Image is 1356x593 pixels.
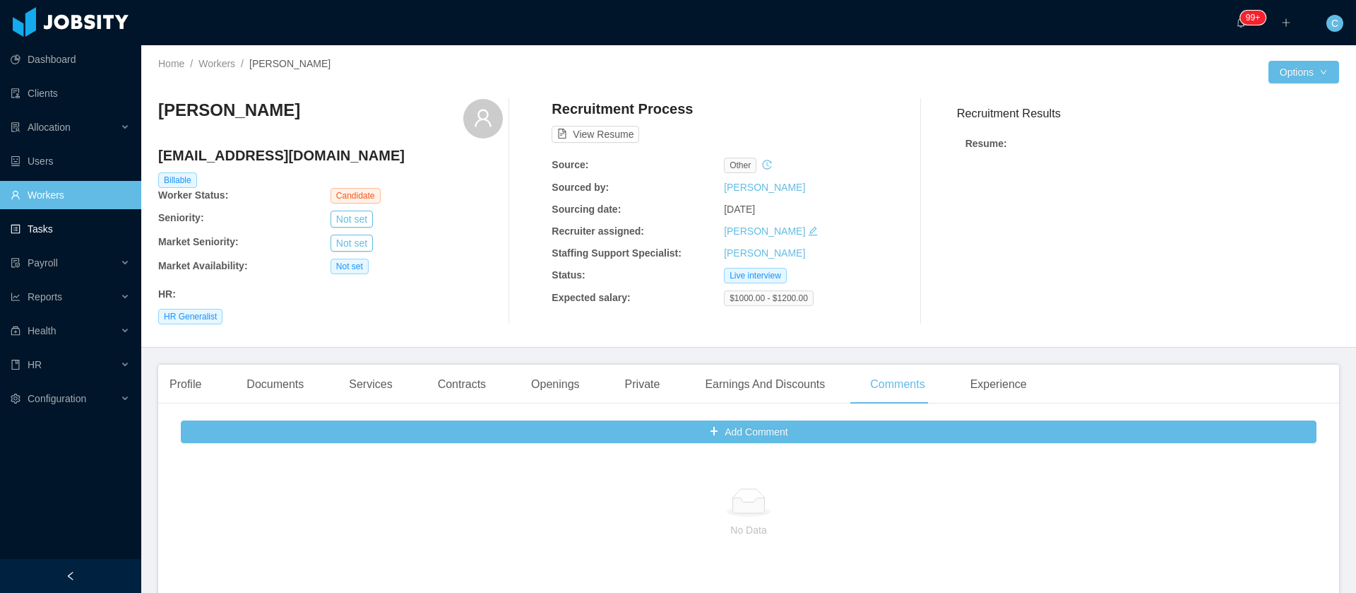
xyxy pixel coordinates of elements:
div: Documents [235,365,315,404]
span: / [241,58,244,69]
span: Not set [331,259,369,274]
a: icon: robotUsers [11,147,130,175]
b: Worker Status: [158,189,228,201]
div: Comments [859,365,936,404]
a: icon: auditClients [11,79,130,107]
b: Sourced by: [552,182,609,193]
b: Source: [552,159,588,170]
a: icon: file-textView Resume [552,129,639,140]
a: [PERSON_NAME] [724,225,805,237]
span: [DATE] [724,204,755,215]
span: HR [28,359,42,370]
b: Market Availability: [158,260,248,271]
span: $1000.00 - $1200.00 [724,290,814,306]
span: Configuration [28,393,86,404]
span: Allocation [28,122,71,133]
div: Earnings And Discounts [694,365,836,404]
div: Openings [520,365,591,404]
div: Services [338,365,403,404]
div: Private [614,365,672,404]
span: / [190,58,193,69]
i: icon: history [762,160,772,170]
div: Profile [158,365,213,404]
b: Staffing Support Specialist: [552,247,682,259]
div: Contracts [427,365,497,404]
b: Sourcing date: [552,204,621,215]
b: Recruiter assigned: [552,225,644,237]
span: Live interview [724,268,787,283]
i: icon: file-protect [11,258,20,268]
i: icon: line-chart [11,292,20,302]
button: icon: file-textView Resume [552,126,639,143]
i: icon: medicine-box [11,326,20,336]
button: icon: plusAdd Comment [181,421,1316,443]
span: HR Generalist [158,309,222,324]
i: icon: solution [11,122,20,132]
b: Market Seniority: [158,236,239,247]
sup: 213 [1240,11,1266,25]
i: icon: setting [11,394,20,404]
i: icon: plus [1281,18,1291,28]
a: Home [158,58,184,69]
h3: [PERSON_NAME] [158,99,300,122]
a: icon: profileTasks [11,215,130,243]
span: Candidate [331,188,381,204]
button: Not set [331,211,373,228]
h4: [EMAIL_ADDRESS][DOMAIN_NAME] [158,146,503,165]
button: Not set [331,235,373,252]
b: HR : [158,288,176,300]
strong: Resume : [965,138,1007,149]
i: icon: book [11,360,20,370]
a: [PERSON_NAME] [724,247,805,259]
span: C [1331,15,1338,32]
b: Expected salary: [552,292,630,303]
p: No Data [192,522,1305,538]
b: Status: [552,269,585,281]
span: Health [28,325,56,336]
i: icon: bell [1236,18,1246,28]
span: Billable [158,172,197,188]
a: icon: userWorkers [11,181,130,209]
i: icon: edit [808,226,818,236]
b: Seniority: [158,212,204,223]
a: Workers [198,58,235,69]
span: [PERSON_NAME] [249,58,331,69]
span: other [724,158,756,173]
span: Reports [28,291,62,303]
h3: Recruitment Results [957,105,1339,122]
a: [PERSON_NAME] [724,182,805,193]
div: Experience [959,365,1038,404]
i: icon: user [473,108,493,128]
button: Optionsicon: down [1268,61,1339,83]
a: icon: pie-chartDashboard [11,45,130,74]
span: Payroll [28,257,58,269]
